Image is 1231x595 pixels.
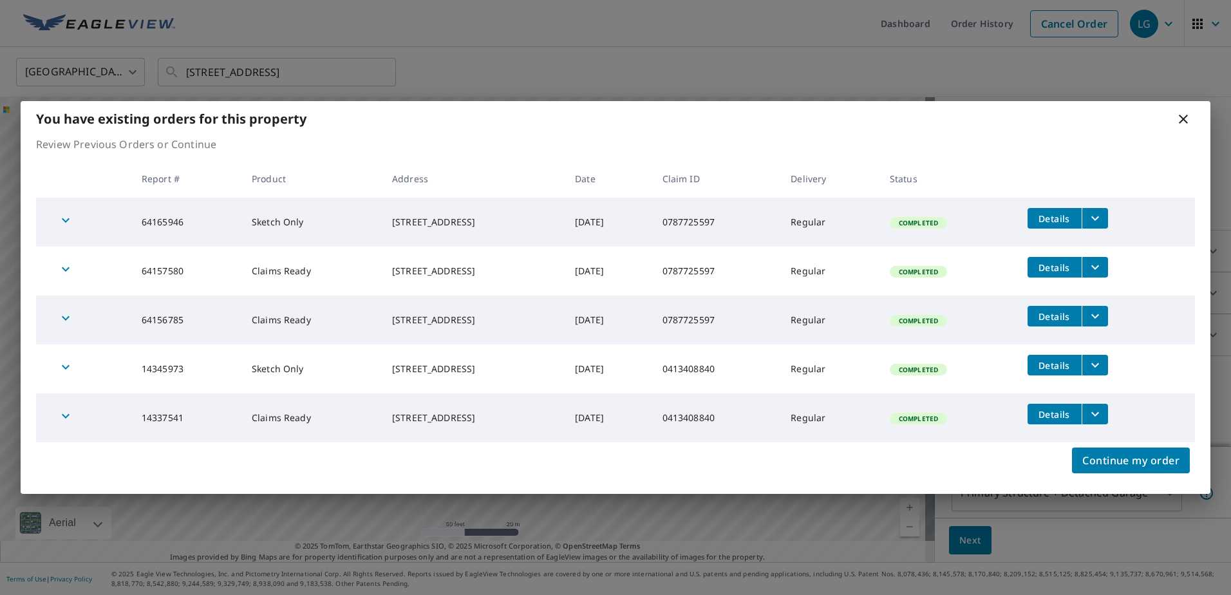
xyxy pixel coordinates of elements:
[131,160,241,198] th: Report #
[891,316,946,325] span: Completed
[131,296,241,345] td: 64156785
[36,110,306,127] b: You have existing orders for this property
[392,363,554,375] div: [STREET_ADDRESS]
[36,137,1195,152] p: Review Previous Orders or Continue
[1035,261,1074,274] span: Details
[241,160,382,198] th: Product
[652,345,781,393] td: 0413408840
[565,296,652,345] td: [DATE]
[1082,451,1179,469] span: Continue my order
[652,247,781,296] td: 0787725597
[891,267,946,276] span: Completed
[891,218,946,227] span: Completed
[565,247,652,296] td: [DATE]
[565,160,652,198] th: Date
[131,345,241,393] td: 14345973
[891,365,946,374] span: Completed
[652,393,781,442] td: 0413408840
[1035,408,1074,420] span: Details
[241,198,382,247] td: Sketch Only
[131,393,241,442] td: 14337541
[1082,404,1108,424] button: filesDropdownBtn-14337541
[392,216,554,229] div: [STREET_ADDRESS]
[1028,257,1082,278] button: detailsBtn-64157580
[879,160,1017,198] th: Status
[1028,404,1082,424] button: detailsBtn-14337541
[1082,257,1108,278] button: filesDropdownBtn-64157580
[652,296,781,345] td: 0787725597
[565,345,652,393] td: [DATE]
[241,296,382,345] td: Claims Ready
[780,247,879,296] td: Regular
[131,198,241,247] td: 64165946
[1035,359,1074,372] span: Details
[780,160,879,198] th: Delivery
[382,160,565,198] th: Address
[1028,208,1082,229] button: detailsBtn-64165946
[565,393,652,442] td: [DATE]
[1035,310,1074,323] span: Details
[780,345,879,393] td: Regular
[241,247,382,296] td: Claims Ready
[131,247,241,296] td: 64157580
[392,314,554,326] div: [STREET_ADDRESS]
[565,198,652,247] td: [DATE]
[1028,306,1082,326] button: detailsBtn-64156785
[780,296,879,345] td: Regular
[1082,208,1108,229] button: filesDropdownBtn-64165946
[891,414,946,423] span: Completed
[1082,355,1108,375] button: filesDropdownBtn-14345973
[652,198,781,247] td: 0787725597
[392,265,554,278] div: [STREET_ADDRESS]
[1072,448,1190,473] button: Continue my order
[241,393,382,442] td: Claims Ready
[780,198,879,247] td: Regular
[780,393,879,442] td: Regular
[241,345,382,393] td: Sketch Only
[392,411,554,424] div: [STREET_ADDRESS]
[1035,212,1074,225] span: Details
[1082,306,1108,326] button: filesDropdownBtn-64156785
[652,160,781,198] th: Claim ID
[1028,355,1082,375] button: detailsBtn-14345973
